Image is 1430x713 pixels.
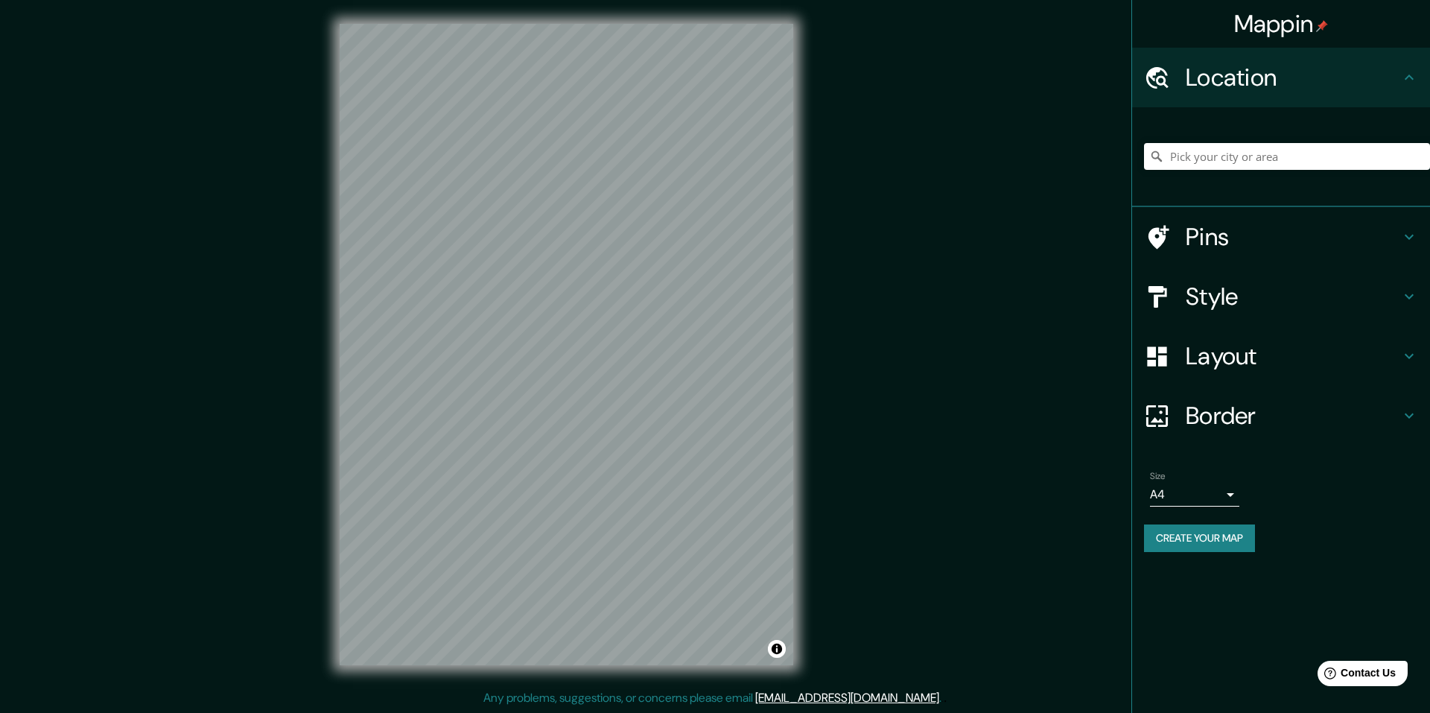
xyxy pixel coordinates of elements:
[1132,48,1430,107] div: Location
[1150,470,1166,483] label: Size
[768,640,786,658] button: Toggle attribution
[1132,326,1430,386] div: Layout
[1186,401,1400,431] h4: Border
[1132,267,1430,326] div: Style
[755,690,939,706] a: [EMAIL_ADDRESS][DOMAIN_NAME]
[1150,483,1239,507] div: A4
[1144,143,1430,170] input: Pick your city or area
[941,689,944,707] div: .
[1186,63,1400,92] h4: Location
[1297,655,1414,697] iframe: Help widget launcher
[1186,282,1400,311] h4: Style
[340,24,793,665] canvas: Map
[1132,207,1430,267] div: Pins
[483,689,941,707] p: Any problems, suggestions, or concerns please email .
[1132,386,1430,446] div: Border
[1186,222,1400,252] h4: Pins
[1234,9,1329,39] h4: Mappin
[1144,525,1255,552] button: Create your map
[1316,20,1328,32] img: pin-icon.png
[944,689,947,707] div: .
[1186,341,1400,371] h4: Layout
